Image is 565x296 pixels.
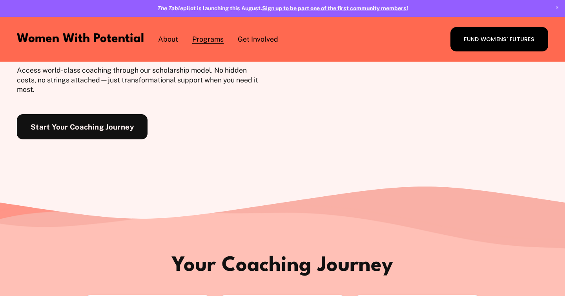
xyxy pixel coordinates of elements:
[262,5,408,11] a: Sign up to be part one of the first community members!
[238,35,278,44] span: Get Involved
[192,34,224,45] a: folder dropdown
[192,35,224,44] span: Programs
[238,34,278,45] a: folder dropdown
[450,27,548,52] a: FUND WOMENS' FUTURES
[158,34,178,45] a: folder dropdown
[150,257,416,275] h2: Your Coaching Journey
[157,5,262,11] strong: pilot is launching this August.
[17,33,144,45] a: Women With Potential
[17,114,148,139] a: Start Your Coaching Journey
[17,66,260,95] p: Access world-class coaching through our scholarship model. No hidden costs, no strings attached—j...
[158,35,178,44] span: About
[157,5,183,11] em: The Table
